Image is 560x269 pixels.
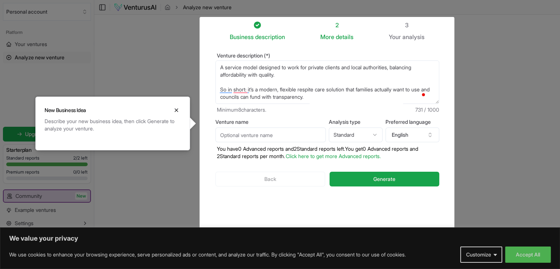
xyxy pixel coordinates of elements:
[172,106,181,115] button: Close
[385,119,439,125] label: Preferred language
[215,119,326,125] label: Venture name
[3,27,91,38] div: Platform
[402,33,425,41] span: analysis
[15,192,42,200] span: Community
[114,3,157,12] img: logo
[215,53,439,58] label: Venture description (*)
[329,119,383,125] label: Analysis type
[215,127,326,142] input: Optional venture name
[505,247,551,263] button: Accept All
[320,21,353,29] div: 2
[389,32,401,41] span: Your
[3,217,91,229] button: Settings
[165,4,232,11] nav: breadcrumb
[3,52,91,63] a: Analyze new venture
[15,41,47,48] span: Your ventures
[6,146,88,154] h3: Starter plan
[385,127,439,142] button: English
[15,220,34,227] span: Settings
[255,33,285,41] span: description
[45,106,86,114] h3: New Business Idea
[389,21,425,29] div: 3
[15,206,56,214] span: Example ventures
[73,169,88,175] span: 0 / 0 left
[9,234,551,243] p: We value your privacy
[460,247,502,263] button: Customize
[336,33,353,41] span: details
[75,192,87,200] span: New
[215,60,439,104] textarea: To enrich screen reader interactions, please activate Accessibility in Grammarly extension settings
[373,175,395,183] span: Generate
[15,54,64,61] span: Analyze new venture
[215,145,439,160] p: You have 0 Advanced reports and 2 Standard reports left. Y ou get 0 Advanced reports and 2 Standa...
[415,106,439,113] span: 731 / 1000
[6,169,39,175] span: Premium reports
[286,153,381,159] a: Click here to get more Advanced reports.
[3,38,91,50] a: Your ventures
[4,190,90,202] a: CommunityNew
[183,4,232,11] span: Analyze new venture
[3,127,91,142] a: Upgrade to a paid plan
[73,155,88,161] span: 2 / 2 left
[3,204,91,216] a: Example ventures
[9,250,406,259] p: We use cookies to enhance your browsing experience, serve personalized ads or content, and analyz...
[217,106,266,113] span: Minimum 8 characters.
[330,172,439,186] button: Generate
[6,155,39,161] span: Standard reports
[230,32,254,41] span: Business
[320,32,334,41] span: More
[25,130,77,138] span: Upgrade to a paid plan
[45,118,181,132] div: Describe your new business idea, then click Generate to analyze your venture.
[3,3,91,21] button: Select an organization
